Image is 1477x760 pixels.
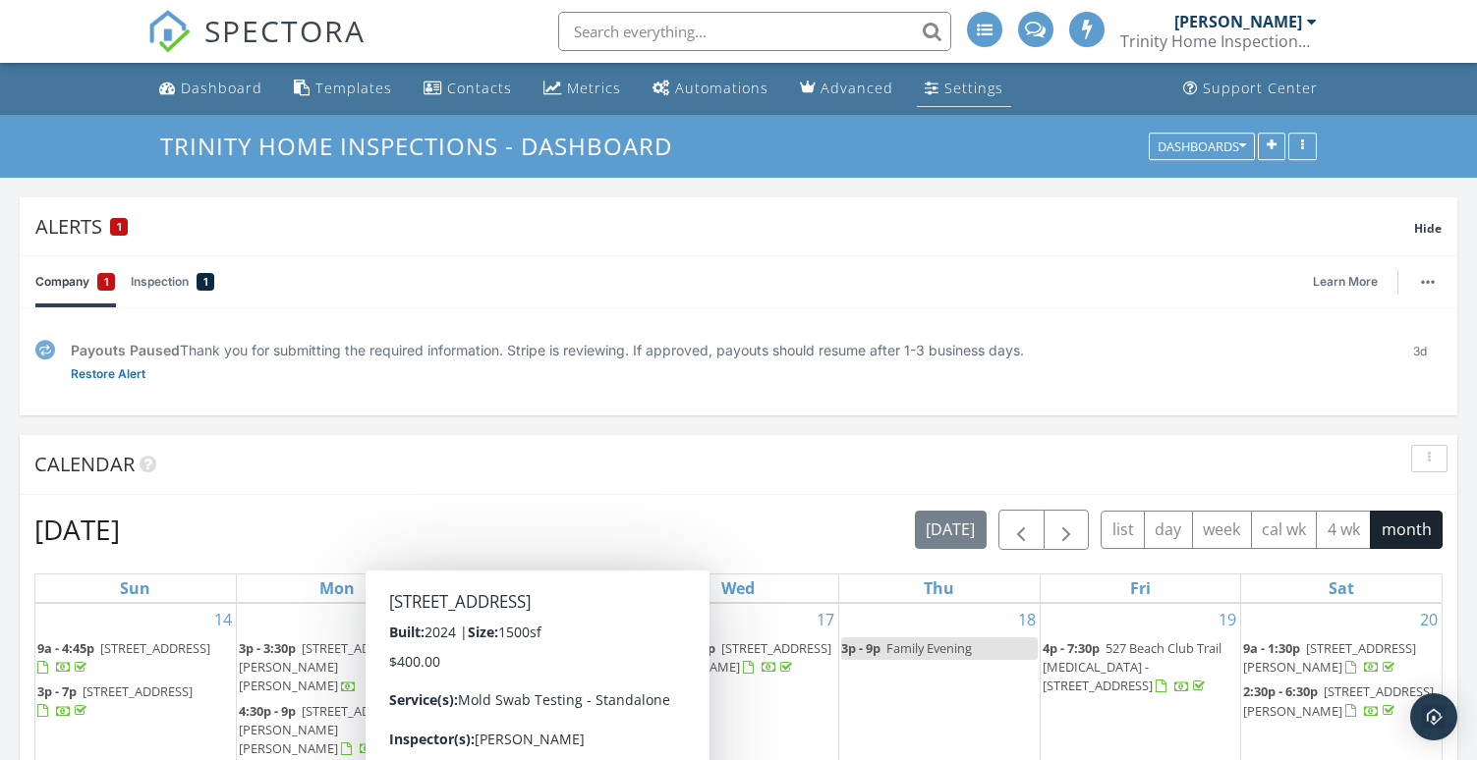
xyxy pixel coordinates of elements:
[915,511,987,549] button: [DATE]
[37,637,234,679] a: 9a - 4:45p [STREET_ADDRESS]
[1149,133,1255,160] button: Dashboards
[100,639,210,657] span: [STREET_ADDRESS]
[416,71,520,107] a: Contacts
[641,637,836,679] a: 4:30p - 8:30p [STREET_ADDRESS][PERSON_NAME]
[1243,639,1416,676] a: 9a - 1:30p [STREET_ADDRESS][PERSON_NAME]
[35,256,115,307] a: Company
[239,637,434,699] a: 3p - 3:30p [STREET_ADDRESS][PERSON_NAME][PERSON_NAME]
[1044,510,1090,550] button: Next month
[71,340,1382,360] div: Thank you for submitting the required information. Stripe is reviewing. If approved, payouts shou...
[147,10,191,53] img: The Best Home Inspection Software - Spectora
[917,71,1011,107] a: Settings
[612,604,638,635] a: Go to September 16, 2025
[1370,511,1443,549] button: month
[239,702,412,757] a: 4:30p - 9p [STREET_ADDRESS][PERSON_NAME][PERSON_NAME]
[1421,280,1435,284] img: ellipsis-632cfdd7c38ec3a7d453.svg
[792,71,901,107] a: Advanced
[1316,511,1371,549] button: 4 wk
[439,637,635,679] a: 3:30p - 6:45p [STREET_ADDRESS][PERSON_NAME]
[1243,639,1300,657] span: 9a - 1:30p
[920,574,958,602] a: Thursday
[1101,511,1145,549] button: list
[1243,682,1434,719] span: [STREET_ADDRESS][PERSON_NAME]
[1043,639,1221,694] a: 4p - 7:30p 527 Beach Club Trail [MEDICAL_DATA] - [STREET_ADDRESS]
[1014,604,1040,635] a: Go to September 18, 2025
[1126,574,1155,602] a: Friday
[37,682,193,719] a: 3p - 7p [STREET_ADDRESS]
[1120,31,1317,51] div: Trinity Home Inspections LLC
[117,220,122,234] span: 1
[1414,220,1442,237] span: Hide
[1158,139,1246,153] div: Dashboards
[1043,639,1221,694] span: 527 Beach Club Trail [MEDICAL_DATA] - [STREET_ADDRESS]
[813,604,838,635] a: Go to September 17, 2025
[160,130,689,162] a: Trinity Home Inspections - Dashboard
[886,639,972,657] span: Family Evening
[447,79,512,97] div: Contacts
[411,604,436,635] a: Go to September 15, 2025
[1313,272,1390,292] a: Learn More
[1175,71,1326,107] a: Support Center
[151,71,270,107] a: Dashboard
[37,639,210,676] a: 9a - 4:45p [STREET_ADDRESS]
[567,79,621,97] div: Metrics
[1203,79,1318,97] div: Support Center
[37,680,234,723] a: 3p - 7p [STREET_ADDRESS]
[1243,639,1416,676] span: [STREET_ADDRESS][PERSON_NAME]
[1243,682,1434,719] a: 2:30p - 6:30p [STREET_ADDRESS][PERSON_NAME]
[239,639,412,694] a: 3p - 3:30p [STREET_ADDRESS][PERSON_NAME][PERSON_NAME]
[821,79,893,97] div: Advanced
[1144,511,1193,549] button: day
[1174,12,1302,31] div: [PERSON_NAME]
[1397,340,1442,384] div: 3d
[203,272,208,292] span: 1
[1243,637,1440,679] a: 9a - 1:30p [STREET_ADDRESS][PERSON_NAME]
[645,71,776,107] a: Automations (Advanced)
[35,340,55,360] img: under-review-2fe708636b114a7f4b8d.svg
[315,79,392,97] div: Templates
[439,639,630,676] a: 3:30p - 6:45p [STREET_ADDRESS][PERSON_NAME]
[131,256,214,307] a: Inspection
[841,639,881,657] span: 3p - 9p
[944,79,1003,97] div: Settings
[37,639,94,657] span: 9a - 4:45p
[181,79,262,97] div: Dashboard
[1325,574,1358,602] a: Saturday
[104,272,109,292] span: 1
[239,639,296,657] span: 3p - 3:30p
[71,342,180,358] span: Payouts Paused
[147,27,366,68] a: SPECTORA
[286,71,400,107] a: Templates
[439,639,514,657] span: 3:30p - 6:45p
[536,71,629,107] a: Metrics
[116,574,154,602] a: Sunday
[641,639,831,676] a: 4:30p - 8:30p [STREET_ADDRESS][PERSON_NAME]
[34,510,120,549] h2: [DATE]
[998,510,1045,550] button: Previous month
[34,451,135,477] span: Calendar
[1215,604,1240,635] a: Go to September 19, 2025
[210,604,236,635] a: Go to September 14, 2025
[239,702,296,720] span: 4:30p - 9p
[1192,511,1252,549] button: week
[35,213,1414,240] div: Alerts
[1043,637,1238,699] a: 4p - 7:30p 527 Beach Club Trail [MEDICAL_DATA] - [STREET_ADDRESS]
[71,364,145,384] a: Restore Alert
[641,639,831,676] span: [STREET_ADDRESS][PERSON_NAME]
[1243,680,1440,723] a: 2:30p - 6:30p [STREET_ADDRESS][PERSON_NAME]
[439,639,630,676] span: [STREET_ADDRESS][PERSON_NAME]
[675,79,768,97] div: Automations
[239,702,412,757] span: [STREET_ADDRESS][PERSON_NAME][PERSON_NAME]
[558,12,951,51] input: Search everything...
[204,10,366,51] span: SPECTORA
[1410,693,1457,740] div: Open Intercom Messenger
[1416,604,1442,635] a: Go to September 20, 2025
[1251,511,1318,549] button: cal wk
[1043,639,1100,657] span: 4p - 7:30p
[641,639,715,657] span: 4:30p - 8:30p
[239,639,412,694] span: [STREET_ADDRESS][PERSON_NAME][PERSON_NAME]
[37,682,77,700] span: 3p - 7p
[83,682,193,700] span: [STREET_ADDRESS]
[315,574,359,602] a: Monday
[1243,682,1318,700] span: 2:30p - 6:30p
